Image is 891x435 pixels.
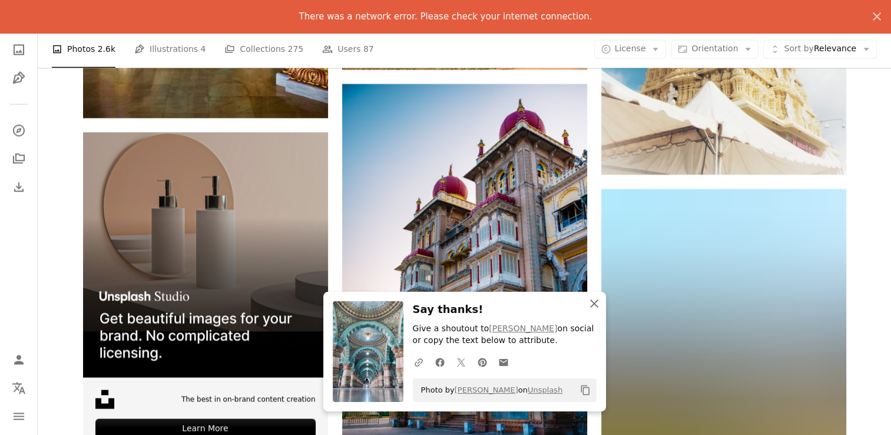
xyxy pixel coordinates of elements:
h3: Say thanks! [413,301,597,318]
a: Share on Facebook [429,350,451,374]
button: Language [7,376,31,400]
a: Log in / Sign up [7,348,31,371]
span: 275 [287,43,303,56]
button: License [594,40,667,59]
span: 4 [201,43,206,56]
a: [PERSON_NAME] [489,324,557,333]
span: Photo by on [415,381,563,400]
img: file-1715714113747-b8b0561c490eimage [83,132,328,377]
a: Collections [7,147,31,170]
a: Unsplash [528,385,562,394]
button: Sort byRelevance [763,40,877,59]
a: Share over email [493,350,514,374]
button: Menu [7,404,31,428]
a: Illustrations [7,66,31,90]
a: Collections 275 [224,31,303,68]
a: Share on Pinterest [472,350,493,374]
p: There was a network error. Please check your internet connection. [299,9,592,24]
p: Give a shoutout to on social or copy the text below to attribute. [413,323,597,347]
span: License [615,44,646,54]
a: a large green garden [601,334,846,345]
span: The best in on-brand content creation [181,394,316,404]
a: Photos [7,38,31,61]
span: 87 [363,43,374,56]
span: Relevance [784,44,856,55]
a: Download History [7,175,31,199]
span: Sort by [784,44,813,54]
span: Orientation [691,44,738,54]
a: Users 87 [322,31,374,68]
button: Orientation [671,40,758,59]
a: Illustrations 4 [134,31,206,68]
a: Share on Twitter [451,350,472,374]
img: file-1631678316303-ed18b8b5cb9cimage [95,390,114,408]
a: Explore [7,118,31,142]
a: yellow and brown concrete building [342,262,587,272]
a: [PERSON_NAME] [455,385,518,394]
button: Copy to clipboard [575,380,595,400]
